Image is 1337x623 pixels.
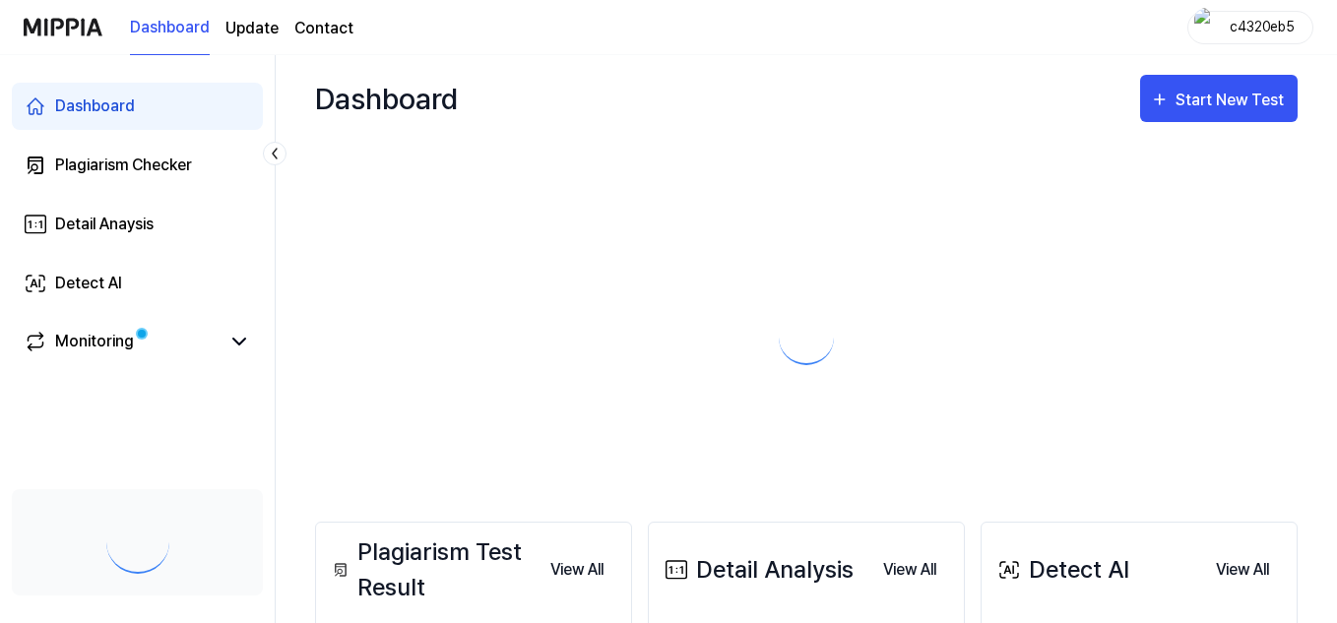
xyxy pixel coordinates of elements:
button: profilec4320eb5 [1187,11,1313,44]
button: Start New Test [1140,75,1298,122]
div: Detail Analysis [661,552,854,588]
img: profile [1194,8,1218,47]
button: View All [867,550,952,590]
a: View All [1200,549,1285,590]
a: Dashboard [12,83,263,130]
a: Detail Anaysis [12,201,263,248]
button: View All [535,550,619,590]
div: Dashboard [315,75,458,122]
a: Detect AI [12,260,263,307]
a: Plagiarism Checker [12,142,263,189]
div: Detail Anaysis [55,213,154,236]
a: View All [535,549,619,590]
a: Contact [294,17,353,40]
a: Update [225,17,279,40]
div: Monitoring [55,330,134,353]
a: Monitoring [24,330,220,353]
div: Plagiarism Checker [55,154,192,177]
div: c4320eb5 [1224,16,1301,37]
a: Dashboard [130,1,210,55]
div: Plagiarism Test Result [328,534,535,605]
div: Detect AI [55,272,122,295]
a: View All [867,549,952,590]
div: Dashboard [55,94,135,118]
button: View All [1200,550,1285,590]
div: Start New Test [1176,88,1288,113]
div: Detect AI [993,552,1129,588]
